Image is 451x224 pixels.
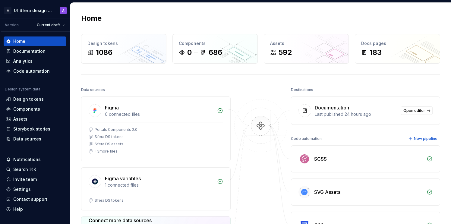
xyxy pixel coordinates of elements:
[13,186,31,192] div: Settings
[414,136,437,141] span: New pipeline
[105,175,141,182] div: Figma variables
[355,34,440,64] a: Docs pages183
[87,40,160,46] div: Design tokens
[4,175,66,184] a: Invite team
[270,40,343,46] div: Assets
[62,8,65,13] div: A
[13,176,37,182] div: Invite team
[81,167,231,210] a: Figma variables1 connected filesSfera DS tokens
[13,116,27,122] div: Assets
[314,155,327,162] div: SCSS
[4,204,66,214] button: Help
[179,40,251,46] div: Components
[4,134,66,144] a: Data sources
[13,106,40,112] div: Components
[81,14,102,23] h2: Home
[315,111,397,117] div: Last published 24 hours ago
[105,111,213,117] div: 6 connected files
[105,182,213,188] div: 1 connected files
[361,40,434,46] div: Docs pages
[13,38,25,44] div: Home
[4,56,66,66] a: Analytics
[4,185,66,194] a: Settings
[13,58,33,64] div: Analytics
[403,108,425,113] span: Open editor
[105,104,119,111] div: Figma
[5,23,19,27] div: Version
[4,94,66,104] a: Design tokens
[314,188,340,196] div: SVG Assets
[264,34,349,64] a: Assets592
[172,34,258,64] a: Components0686
[4,165,66,174] button: Search ⌘K
[13,48,46,54] div: Documentation
[401,106,433,115] a: Open editor
[187,48,192,57] div: 0
[4,7,11,14] div: A
[370,48,382,57] div: 183
[34,21,68,29] button: Current draft
[5,87,40,92] div: Design system data
[81,86,105,94] div: Data sources
[13,166,36,172] div: Search ⌘K
[209,48,222,57] div: 686
[13,136,41,142] div: Data sources
[406,134,440,143] button: New pipeline
[4,36,66,46] a: Home
[4,46,66,56] a: Documentation
[4,104,66,114] a: Components
[81,96,231,161] a: Figma6 connected filesPortals Components 2.0Sfera DS tokensSfera DS assets+3more files
[291,86,313,94] div: Destinations
[315,104,349,111] div: Documentation
[95,127,137,132] div: Portals Components 2.0
[81,34,166,64] a: Design tokens1086
[95,149,118,154] div: + 3 more files
[89,217,173,224] div: Connect more data sources
[13,206,23,212] div: Help
[4,66,66,76] a: Code automation
[4,114,66,124] a: Assets
[37,23,60,27] span: Current draft
[13,68,50,74] div: Code automation
[1,4,69,17] button: A01 Sfera design systemA
[4,155,66,164] button: Notifications
[95,134,124,139] div: Sfera DS tokens
[95,142,123,147] div: Sfera DS assets
[13,156,41,162] div: Notifications
[13,96,44,102] div: Design tokens
[291,134,322,143] div: Code automation
[4,124,66,134] a: Storybook stories
[13,126,50,132] div: Storybook stories
[96,48,112,57] div: 1086
[14,8,52,14] div: 01 Sfera design system
[95,198,124,203] div: Sfera DS tokens
[4,194,66,204] button: Contact support
[279,48,292,57] div: 592
[13,196,47,202] div: Contact support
